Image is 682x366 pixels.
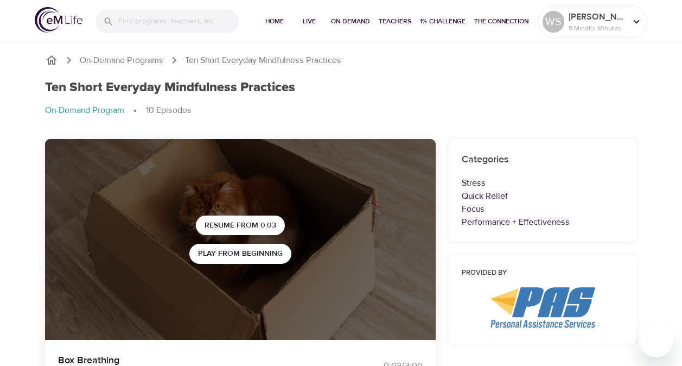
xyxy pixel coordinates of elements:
h6: Provided by [462,268,624,279]
nav: breadcrumb [45,54,638,67]
span: Play from beginning [198,247,283,261]
img: PAS%20logo.png [490,287,595,328]
div: WS [543,11,564,33]
p: [PERSON_NAME] [569,10,626,23]
input: Find programs, teachers, etc... [118,10,239,33]
p: 10 Episodes [146,104,192,117]
span: The Connection [474,16,528,27]
h1: Ten Short Everyday Mindfulness Practices [45,80,295,96]
iframe: Button to launch messaging window [639,323,673,357]
span: Resume from 0:03 [205,219,276,232]
button: Play from beginning [189,244,291,264]
p: Ten Short Everyday Mindfulness Practices [185,54,341,67]
span: Teachers [379,16,411,27]
span: Home [262,16,288,27]
span: On-Demand [331,16,370,27]
button: Resume from 0:03 [196,216,285,236]
p: Quick Relief [462,190,624,203]
a: On-Demand Programs [80,54,163,67]
nav: breadcrumb [45,104,638,117]
p: Stress [462,176,624,190]
p: Performance + Effectiveness [462,216,624,229]
p: Focus [462,203,624,216]
span: Live [296,16,322,27]
h6: Categories [462,152,624,168]
img: logo [35,7,82,33]
p: On-Demand Program [45,104,124,117]
span: 1% Challenge [420,16,466,27]
p: 5 Mindful Minutes [569,23,626,33]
